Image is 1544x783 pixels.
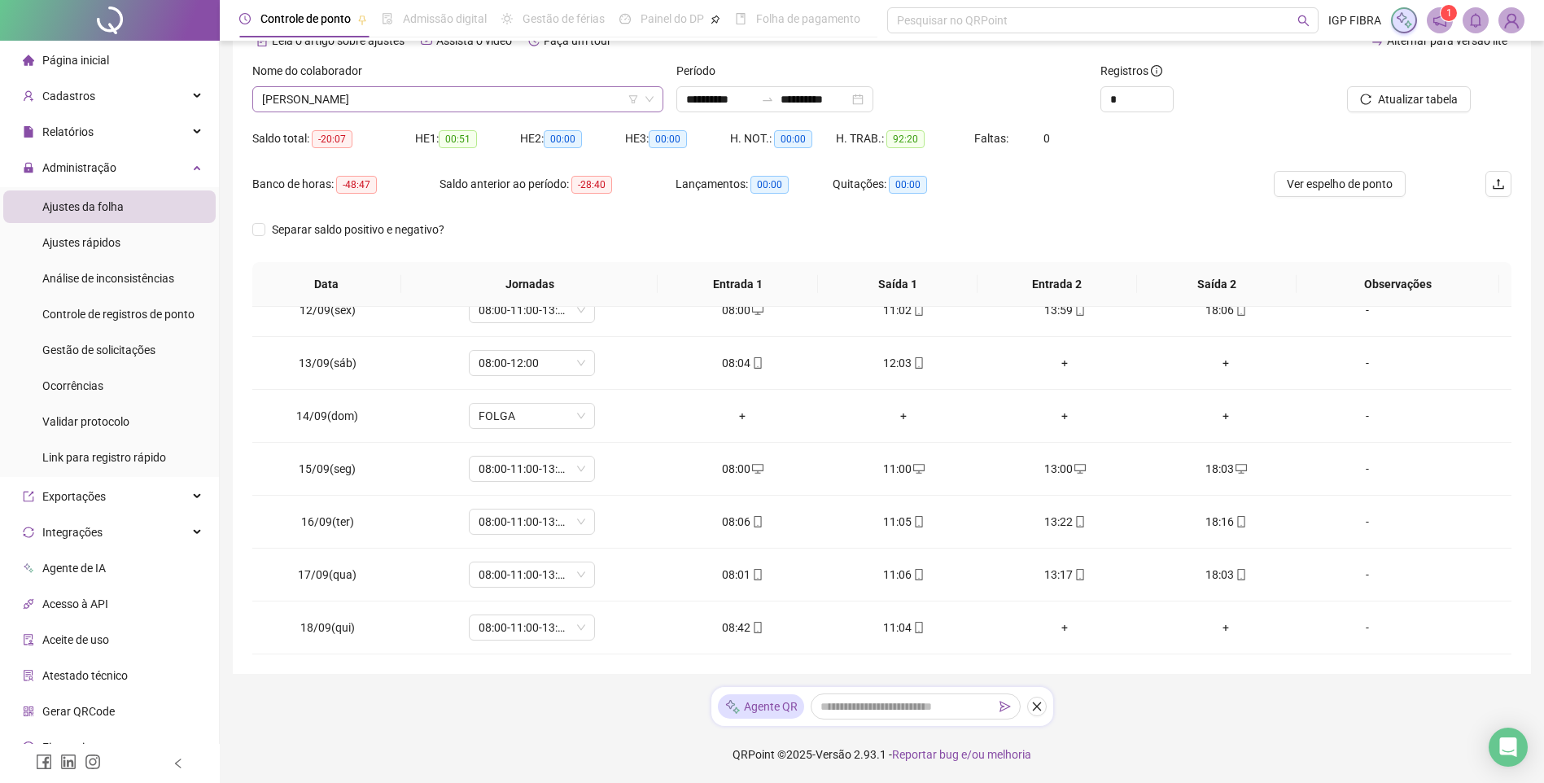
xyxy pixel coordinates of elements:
span: desktop [750,304,763,316]
span: PEDRO HENRIQUE ALMEIDA [262,87,654,112]
th: Data [252,262,401,307]
span: upload [1492,177,1505,190]
div: 08:01 [675,566,810,584]
span: pushpin [357,15,367,24]
div: - [1319,407,1415,425]
div: + [675,407,810,425]
div: 13:00 [997,460,1132,478]
span: Ver espelho de ponto [1287,175,1393,193]
span: Controle de registros de ponto [42,308,195,321]
span: Alternar para versão lite [1387,34,1507,47]
span: 00:00 [649,130,687,148]
label: Período [676,62,726,80]
span: 18/09(qui) [300,621,355,634]
div: 13:22 [997,513,1132,531]
span: -28:40 [571,176,612,194]
span: 08:00-12:00 [479,351,585,375]
div: 11:06 [836,566,971,584]
span: mobile [750,622,763,633]
span: mobile [912,304,925,316]
span: mobile [750,516,763,527]
button: Atualizar tabela [1347,86,1471,112]
span: info-circle [1151,65,1162,77]
span: notification [1432,13,1447,28]
div: HE 2: [520,129,625,148]
th: Saída 2 [1137,262,1297,307]
div: 08:04 [675,354,810,372]
span: Link para registro rápido [42,451,166,464]
span: Painel do DP [641,12,704,25]
div: 11:02 [836,301,971,319]
span: 08:00-11:00-13:00-18:00 [479,510,585,534]
span: linkedin [60,754,77,770]
span: 12/09(sex) [300,304,356,317]
div: - [1319,301,1415,319]
th: Observações [1297,262,1499,307]
span: file-done [382,13,393,24]
span: home [23,55,34,66]
span: 08:00-11:00-13:00-18:00 [479,457,585,481]
span: mobile [1234,516,1247,527]
span: FOLGA [479,404,585,428]
div: Agente QR [718,694,804,719]
span: -20:07 [312,130,352,148]
div: H. TRAB.: [836,129,974,148]
span: qrcode [23,706,34,717]
div: Lançamentos: [676,175,833,194]
span: Controle de ponto [260,12,351,25]
span: Folha de pagamento [756,12,860,25]
span: Separar saldo positivo e negativo? [265,221,451,238]
div: + [997,354,1132,372]
span: instagram [85,754,101,770]
span: lock [23,162,34,173]
span: audit [23,634,34,645]
span: mobile [750,569,763,580]
span: Assista o vídeo [436,34,512,47]
div: 11:05 [836,513,971,531]
span: Faça um tour [544,34,611,47]
span: clock-circle [239,13,251,24]
span: Administração [42,161,116,174]
span: mobile [1234,304,1247,316]
span: reload [1360,94,1371,105]
span: Ocorrências [42,379,103,392]
span: 92:20 [886,130,925,148]
div: 08:06 [675,513,810,531]
div: - [1319,460,1415,478]
img: sparkle-icon.fc2bf0ac1784a2077858766a79e2daf3.svg [1395,11,1413,29]
div: Saldo anterior ao período: [440,175,676,194]
div: Saldo total: [252,129,415,148]
span: Faltas: [974,132,1011,145]
div: HE 1: [415,129,520,148]
div: - [1319,513,1415,531]
span: 0 [1043,132,1050,145]
span: 15/09(seg) [299,462,356,475]
span: 1 [1446,7,1452,19]
span: Cadastros [42,90,95,103]
span: pushpin [711,15,720,24]
div: - [1319,354,1415,372]
span: mobile [912,569,925,580]
span: mobile [1073,569,1086,580]
div: 08:42 [675,619,810,636]
span: facebook [36,754,52,770]
span: user-add [23,90,34,102]
div: 18:16 [1158,513,1293,531]
span: export [23,491,34,502]
span: to [761,93,774,106]
span: Financeiro [42,741,95,754]
button: Ver espelho de ponto [1274,171,1406,197]
div: 11:04 [836,619,971,636]
span: 00:00 [889,176,927,194]
span: 14/09(dom) [296,409,358,422]
div: 18:03 [1158,566,1293,584]
span: Aceite de uso [42,633,109,646]
div: - [1319,619,1415,636]
div: 18:03 [1158,460,1293,478]
span: dashboard [619,13,631,24]
span: Exportações [42,490,106,503]
span: mobile [1073,516,1086,527]
span: book [735,13,746,24]
span: api [23,598,34,610]
div: + [997,619,1132,636]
